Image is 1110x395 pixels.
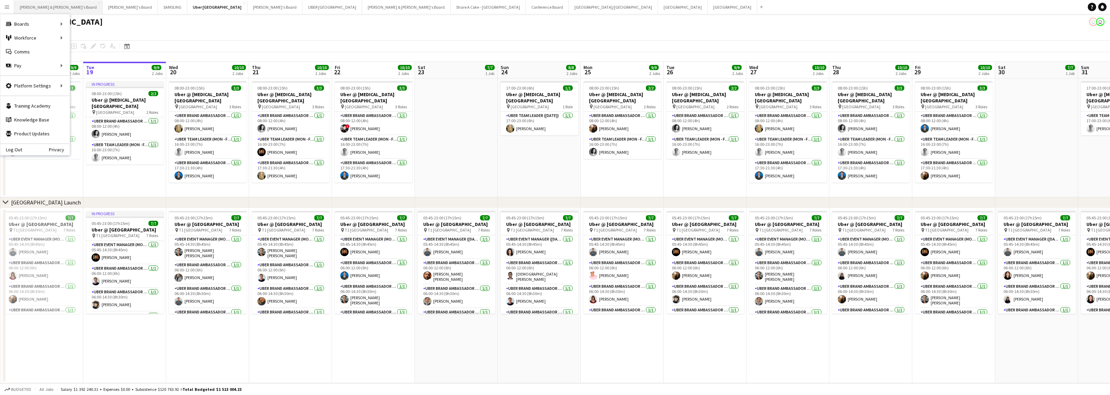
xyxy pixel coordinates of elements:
span: 1/1 [563,85,573,91]
span: 20 [168,68,178,76]
app-user-avatar: Andy Husen [1096,18,1104,26]
span: 7/7 [563,215,573,220]
span: Mon [583,64,592,70]
span: 7 Roles [1058,227,1070,233]
span: 10/10 [232,65,246,70]
span: 7/7 [480,215,490,220]
button: UBER [GEOGRAPHIC_DATA] [302,0,362,14]
app-card-role: Uber Team Leader (Mon - Fri)1/116:00-23:00 (7h)[PERSON_NAME] [335,135,412,159]
app-card-role: UBER Brand Ambassador ([DATE])1/1 [418,308,495,332]
span: T1 [GEOGRAPHIC_DATA] [1008,227,1051,233]
app-card-role: UBER Brand Ambassador ([DATE])1/106:00-14:30 (8h30m)[PERSON_NAME] [418,285,495,308]
app-job-card: 08:00-23:00 (15h)2/2Uber @ [MEDICAL_DATA][GEOGRAPHIC_DATA] [GEOGRAPHIC_DATA]2 RolesUBER Brand Amb... [666,81,744,159]
app-job-card: 08:00-23:00 (15h)3/3Uber @ [MEDICAL_DATA][GEOGRAPHIC_DATA] [GEOGRAPHIC_DATA]3 RolesUBER Brand Amb... [915,81,993,183]
app-card-role: UBER Brand Ambassador ([PERSON_NAME])1/106:00-12:00 (6h)[PERSON_NAME] [832,259,910,283]
h3: Uber @ [GEOGRAPHIC_DATA] [915,221,993,227]
span: T1 [GEOGRAPHIC_DATA] [842,227,886,233]
app-card-role: UBER Brand Ambassador ([PERSON_NAME])1/106:00-12:00 (6h)[PERSON_NAME] [915,259,993,283]
span: 3/3 [231,85,241,91]
span: Wed [749,64,758,70]
span: 3 Roles [810,104,821,109]
span: 08:00-23:00 (15h) [921,85,951,91]
app-card-role: UBER Brand Ambassador ([PERSON_NAME])1/106:00-12:00 (6h)[PERSON_NAME] [169,261,247,285]
app-job-card: 05:45-23:00 (17h15m)7/7Uber @ [GEOGRAPHIC_DATA] T1 [GEOGRAPHIC_DATA]7 RolesUBER Event Manager (Mo... [583,211,661,314]
app-card-role: UBER Brand Ambassador ([PERSON_NAME])1/1 [749,308,827,332]
span: [GEOGRAPHIC_DATA] [594,104,632,109]
span: Sun [501,64,509,70]
app-card-role: UBER Event Manager (Mon - Fri)1/105:45-14:30 (8h45m)[PERSON_NAME] [3,235,81,259]
app-job-card: 08:00-23:00 (15h)3/3Uber @ [MEDICAL_DATA][GEOGRAPHIC_DATA] [GEOGRAPHIC_DATA]3 RolesUBER Brand Amb... [335,81,412,183]
div: 05:45-23:00 (17h15m)7/7Uber @ [GEOGRAPHIC_DATA] T1 [GEOGRAPHIC_DATA]7 RolesUBER Event Manager ([D... [418,211,495,314]
app-job-card: In progress05:45-23:00 (17h15m)7/7Uber @ [GEOGRAPHIC_DATA] T1 [GEOGRAPHIC_DATA]7 RolesUBER Event ... [86,211,164,314]
button: Budgeted [3,386,32,393]
app-card-role: UBER Brand Ambassador ([DATE])1/106:00-12:00 (6h)[DEMOGRAPHIC_DATA][PERSON_NAME] [501,259,578,285]
app-card-role: UBER Brand Ambassador ([PERSON_NAME])1/107:00-13:00 (6h) [3,306,81,330]
app-card-role: Uber Team Leader (Mon - Fri)1/116:00-23:00 (7h)[PERSON_NAME] [169,135,247,159]
div: 05:45-23:00 (17h15m)7/7Uber @ [GEOGRAPHIC_DATA] T1 [GEOGRAPHIC_DATA]7 RolesUBER Event Manager (Mo... [915,211,993,314]
button: [GEOGRAPHIC_DATA] [708,0,757,14]
app-card-role: UBER Brand Ambassador ([PERSON_NAME])1/106:00-12:00 (6h)[PERSON_NAME] [86,264,164,288]
span: 7/7 [231,215,241,220]
app-card-role: UBER Brand Ambassador ([PERSON_NAME])1/1 [86,312,164,335]
app-card-role: UBER Brand Ambassador ([PERSON_NAME])1/106:00-14:30 (8h30m)[PERSON_NAME] [583,283,661,306]
span: 08:00-23:00 (15h) [838,85,868,91]
app-job-card: 05:45-23:00 (17h15m)7/7Uber @ [GEOGRAPHIC_DATA] T1 [GEOGRAPHIC_DATA]7 RolesUBER Event Manager (Mo... [749,211,827,314]
app-card-role: UBER Brand Ambassador ([PERSON_NAME])1/108:00-12:00 (4h)[PERSON_NAME] [666,112,744,135]
app-card-role: Uber Team Leader (Mon - Fri)1/116:00-23:00 (7h)[PERSON_NAME] [252,135,330,159]
div: Pay [0,59,70,73]
app-card-role: Uber Team Leader (Mon - Fri)1/116:00-23:00 (7h)[PERSON_NAME] [583,135,661,159]
span: 7/7 [314,215,324,220]
span: T1 [GEOGRAPHIC_DATA] [262,227,305,233]
app-card-role: Uber Team Leader (Mon - Fri)1/116:00-23:00 (7h)[PERSON_NAME] [832,135,910,159]
app-card-role: UBER Brand Ambassador ([PERSON_NAME])1/106:00-12:00 (6h)[PERSON_NAME] [252,261,330,285]
app-user-avatar: Nesia Effendi [1089,18,1098,26]
app-card-role: UBER Brand Ambassador ([PERSON_NAME])1/117:30-21:30 (4h)[PERSON_NAME] [335,159,412,183]
h3: Uber @ [MEDICAL_DATA][GEOGRAPHIC_DATA] [749,91,827,104]
app-card-role: UBER Brand Ambassador ([PERSON_NAME])1/117:30-21:30 (4h)[PERSON_NAME] [832,159,910,183]
app-card-role: UBER Brand Ambassador ([PERSON_NAME])1/108:00-12:00 (4h)![PERSON_NAME] [335,112,412,135]
span: 7 Roles [561,227,573,233]
button: [GEOGRAPHIC_DATA] [658,0,708,14]
span: 08:00-23:00 (15h) [672,85,702,91]
app-job-card: 05:45-23:00 (17h15m)7/7Uber @ [GEOGRAPHIC_DATA] T1 [GEOGRAPHIC_DATA]7 RolesUBER Event Manager (Mo... [169,211,247,314]
app-card-role: Uber Team Leader (Mon - Fri)1/116:00-23:00 (7h)[PERSON_NAME] [749,135,827,159]
span: 10/10 [315,65,329,70]
span: 17:00-23:00 (6h) [506,85,534,91]
app-card-role: UBER Event Manager (Mon - Fri)1/105:45-14:30 (8h45m)[PERSON_NAME] [335,235,412,259]
app-card-role: UBER Brand Ambassador ([PERSON_NAME])1/1 [335,308,412,332]
span: [GEOGRAPHIC_DATA] [345,104,383,109]
span: T1 [GEOGRAPHIC_DATA] [594,227,637,233]
span: 3 Roles [229,104,241,109]
app-job-card: 05:45-23:00 (17h15m)7/7Uber @ [GEOGRAPHIC_DATA] T1 [GEOGRAPHIC_DATA]7 RolesUBER Event Manager (Mo... [666,211,744,314]
span: Tue [86,64,94,70]
span: 10/10 [895,65,909,70]
span: 08:00-23:00 (15h) [340,85,370,91]
app-card-role: UBER Event Manager (Mon - Fri)1/105:45-14:30 (8h45m)[PERSON_NAME] [832,235,910,259]
app-card-role: UBER Brand Ambassador ([PERSON_NAME])1/106:00-14:30 (8h30m)[PERSON_NAME] [832,283,910,306]
span: 7/7 [646,215,656,220]
span: Sun [1081,64,1089,70]
app-card-role: UBER Brand Ambassador ([PERSON_NAME])1/106:00-14:30 (8h30m)[PERSON_NAME] [252,285,330,308]
div: Boards [0,17,70,31]
span: Sat [998,64,1006,70]
app-card-role: UBER Brand Ambassador ([PERSON_NAME])1/106:00-14:30 (8h30m)[PERSON_NAME] [749,285,827,308]
span: T1 [GEOGRAPHIC_DATA] [428,227,471,233]
app-card-role: UBER Brand Ambassador ([PERSON_NAME])1/106:00-14:30 (8h30m)[PERSON_NAME] [666,283,744,306]
span: 7/7 [485,65,495,70]
app-card-role: UBER Brand Ambassador ([PERSON_NAME])1/106:00-14:30 (8h30m)[PERSON_NAME] [169,285,247,308]
h3: Uber @ [GEOGRAPHIC_DATA] [335,221,412,227]
span: Thu [832,64,841,70]
h3: Uber @ [GEOGRAPHIC_DATA] [583,221,661,227]
span: T1 [GEOGRAPHIC_DATA] [179,227,222,233]
app-card-role: UBER Brand Ambassador ([PERSON_NAME])1/117:30-21:30 (4h)[PERSON_NAME] [252,159,330,183]
span: 7/7 [977,215,987,220]
app-card-role: Uber Team Leader (Mon - Fri)1/116:00-23:00 (7h)[PERSON_NAME] [666,135,744,159]
app-card-role: Uber Team Leader (Mon - Fri)1/116:00-23:00 (7h)[PERSON_NAME] [915,135,993,159]
app-card-role: UBER Brand Ambassador ([PERSON_NAME])1/106:00-14:30 (8h30m)[PERSON_NAME] [86,288,164,312]
span: 05:45-23:00 (17h15m) [506,215,544,220]
app-job-card: In progress08:00-23:00 (15h)2/2Uber @ [MEDICAL_DATA][GEOGRAPHIC_DATA] [GEOGRAPHIC_DATA]2 RolesUBE... [86,81,164,165]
